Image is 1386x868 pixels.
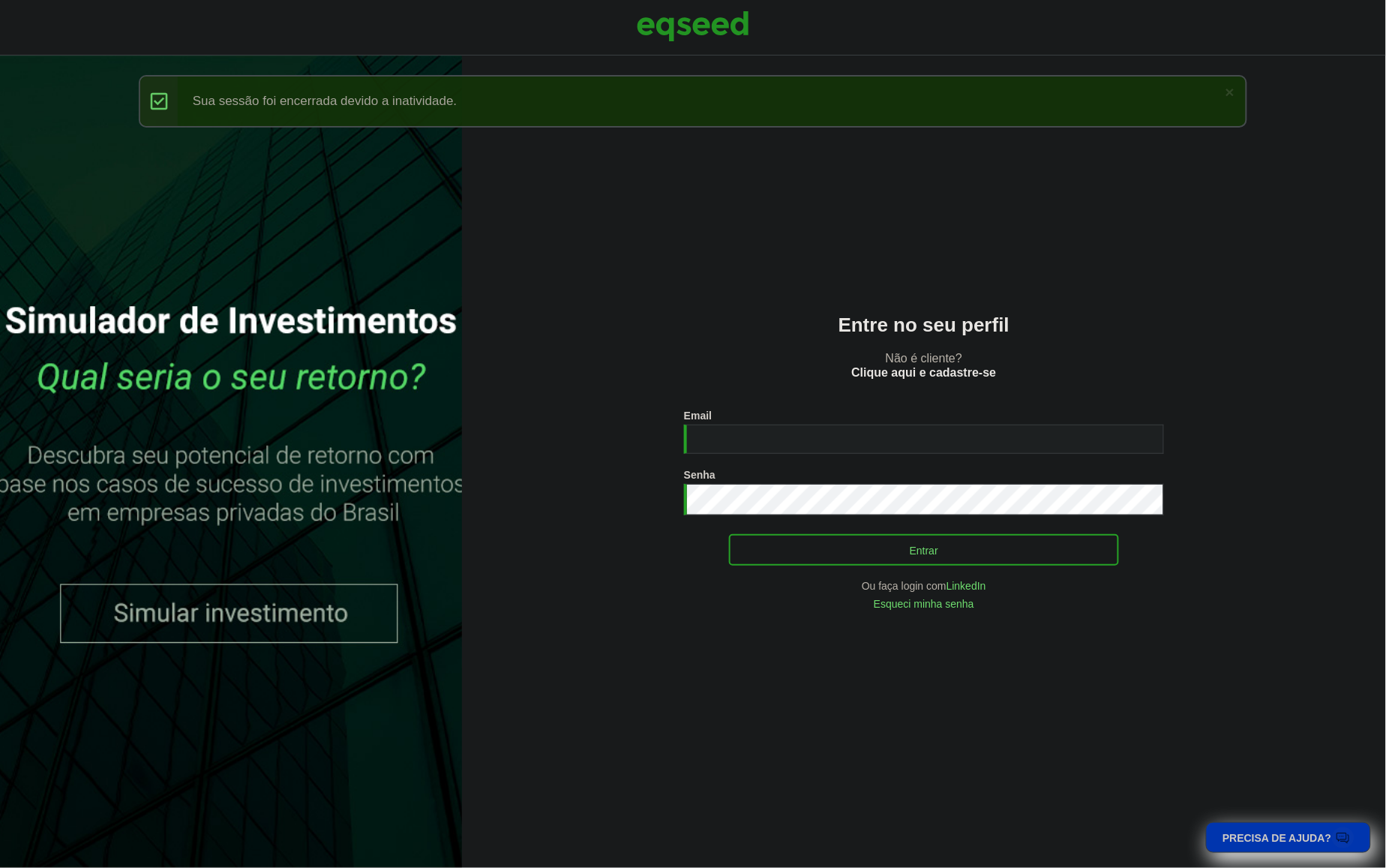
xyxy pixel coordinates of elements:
img: EqSeed Logo [637,8,749,45]
div: Sua sessão foi encerrada devido a inatividade. [139,75,1247,128]
label: Senha [684,470,715,480]
a: Clique aqui e cadastre-se [852,367,997,379]
label: Email [684,410,712,421]
a: Esqueci minha senha [874,599,974,609]
a: × [1225,84,1234,100]
a: LinkedIn [946,581,986,591]
p: Não é cliente? [492,351,1356,380]
button: Entrar [729,534,1119,566]
div: Ou faça login com [684,581,1164,591]
h2: Entre no seu perfil [492,314,1356,336]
